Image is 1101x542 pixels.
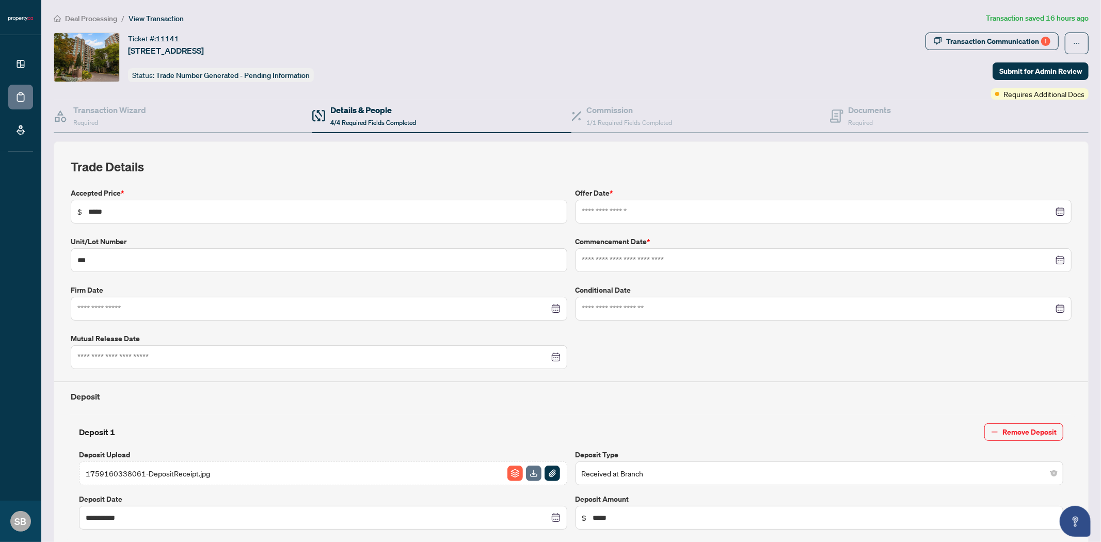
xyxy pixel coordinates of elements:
span: Remove Deposit [1002,424,1057,440]
div: Ticket #: [128,33,179,44]
span: SB [15,514,27,529]
span: home [54,15,61,22]
label: Commencement Date [576,236,1072,247]
span: 1759160338061-DepositReceipt.jpg [86,468,210,479]
button: Submit for Admin Review [993,62,1089,80]
span: $ [77,206,82,217]
button: Open asap [1060,506,1091,537]
img: logo [8,15,33,22]
span: Deal Processing [65,14,117,23]
label: Deposit Type [576,449,1064,460]
span: close-circle [1051,470,1057,476]
button: Transaction Communication1 [926,33,1059,50]
article: Transaction saved 16 hours ago [986,12,1089,24]
img: File Attachement [545,466,560,481]
span: Trade Number Generated - Pending Information [156,71,310,80]
img: File Archive [507,466,523,481]
h2: Trade Details [71,158,1072,175]
span: minus [991,428,998,436]
span: Requires Additional Docs [1003,88,1084,100]
div: 1 [1041,37,1050,46]
label: Mutual Release Date [71,333,567,344]
span: ellipsis [1073,40,1080,47]
label: Accepted Price [71,187,567,199]
div: Status: [128,68,314,82]
label: Conditional Date [576,284,1072,296]
li: / [121,12,124,24]
span: 4/4 Required Fields Completed [330,119,416,126]
span: [STREET_ADDRESS] [128,44,204,57]
label: Unit/Lot Number [71,236,567,247]
h4: Deposit [71,390,1072,403]
span: Required [849,119,873,126]
span: 11141 [156,34,179,43]
button: Remove Deposit [984,423,1063,441]
h4: Deposit 1 [79,426,115,438]
label: Deposit Upload [79,449,567,460]
button: File Download [525,465,542,482]
img: IMG-C12403697_1.jpg [54,33,119,82]
h4: Details & People [330,104,416,116]
label: Firm Date [71,284,567,296]
span: 1759160338061-DepositReceipt.jpgFile ArchiveFile DownloadFile Attachement [79,461,567,485]
h4: Transaction Wizard [73,104,146,116]
span: Received at Branch [582,464,1058,483]
span: $ [582,512,587,523]
span: View Transaction [129,14,184,23]
h4: Commission [587,104,673,116]
label: Offer Date [576,187,1072,199]
img: File Download [526,466,541,481]
span: 1/1 Required Fields Completed [587,119,673,126]
div: Transaction Communication [946,33,1050,50]
label: Deposit Amount [576,493,1064,505]
span: Required [73,119,98,126]
h4: Documents [849,104,891,116]
span: Submit for Admin Review [999,63,1082,79]
label: Deposit Date [79,493,567,505]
